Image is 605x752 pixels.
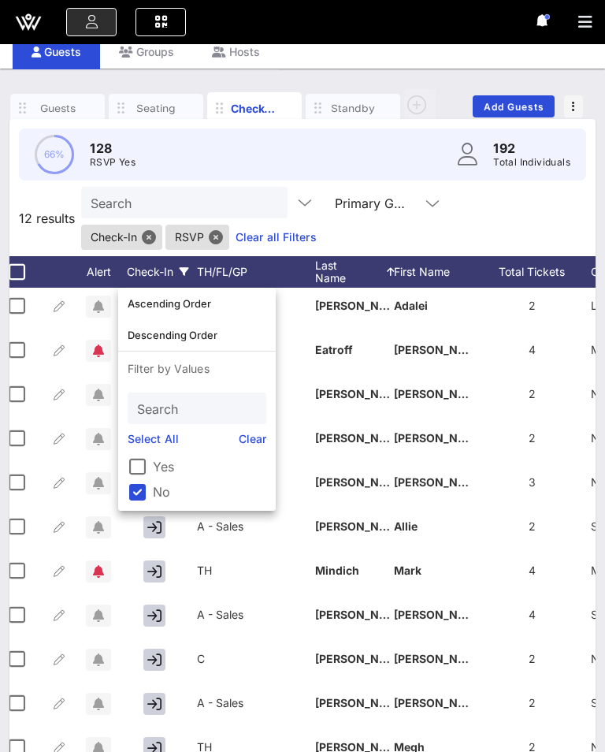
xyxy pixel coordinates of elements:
[118,352,276,386] p: Filter by Values
[231,100,278,117] div: Check-In
[473,328,591,372] div: 4
[193,34,279,69] div: Hosts
[90,154,135,170] p: RSVP Yes
[315,299,408,312] span: [PERSON_NAME]
[473,504,591,549] div: 2
[315,608,408,621] span: [PERSON_NAME]
[473,416,591,460] div: 2
[315,431,408,445] span: [PERSON_NAME]
[236,229,317,246] a: Clear all Filters
[128,297,266,310] div: Ascending Order
[118,256,197,288] div: Check-In
[315,256,394,288] div: Last Name
[315,652,408,665] span: [PERSON_NAME]
[153,484,266,500] label: No
[473,284,591,328] div: 2
[394,431,487,445] span: [PERSON_NAME]
[239,430,267,448] a: Clear
[493,139,570,158] p: 192
[315,696,408,709] span: [PERSON_NAME]
[100,34,193,69] div: Groups
[91,225,153,250] span: Check-In
[394,256,473,288] div: First Name
[209,230,223,244] button: Close
[132,101,180,116] div: Seating
[197,564,212,577] span: TH
[394,343,487,356] span: [PERSON_NAME]
[315,519,408,533] span: [PERSON_NAME]
[197,608,243,621] span: A - Sales
[315,387,408,400] span: [PERSON_NAME]
[175,225,220,250] span: RSVP
[394,608,487,621] span: [PERSON_NAME]
[315,343,353,356] span: Eatroff
[394,652,487,665] span: [PERSON_NAME]
[79,256,118,288] div: Alert
[473,460,591,504] div: 3
[394,387,487,400] span: [PERSON_NAME]
[473,681,591,725] div: 2
[197,519,243,533] span: A - Sales
[315,564,359,577] span: Mindich
[197,256,315,288] div: TH/FL/GP
[315,475,408,489] span: [PERSON_NAME]
[473,549,591,593] div: 4
[128,329,266,341] div: Descending Order
[90,139,135,158] p: 128
[394,519,418,533] span: Allie
[19,209,75,228] span: 12 results
[473,637,591,681] div: 2
[394,475,487,489] span: [PERSON_NAME]
[325,187,451,218] div: Primary Guests
[128,430,179,448] a: Select All
[153,459,266,475] label: Yes
[13,34,100,69] div: Guests
[394,299,428,312] span: Adalei
[483,101,545,113] span: Add Guests
[197,652,205,665] span: C
[335,196,411,210] div: Primary Guests
[329,101,377,116] div: Standby
[493,154,570,170] p: Total Individuals
[197,696,243,709] span: A - Sales
[473,256,591,288] div: Total Tickets
[394,696,487,709] span: [PERSON_NAME]
[473,593,591,637] div: 4
[394,564,421,577] span: Mark
[142,230,156,244] button: Close
[34,101,81,116] div: Guests
[473,372,591,416] div: 2
[473,95,555,117] button: Add Guests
